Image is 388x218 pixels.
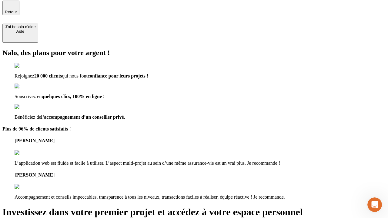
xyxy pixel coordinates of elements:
[15,104,41,110] img: checkmark
[15,172,386,178] h4: [PERSON_NAME]
[15,184,45,190] img: reviews stars
[15,114,41,120] span: Bénéficiez de
[15,84,41,89] img: checkmark
[15,73,34,78] span: Rejoignez
[2,1,19,15] button: Retour
[367,197,382,212] iframe: Intercom live chat
[5,25,36,29] div: J’ai besoin d'aide
[2,24,38,43] button: J’ai besoin d'aideAide
[41,114,125,120] span: l’accompagnement d’un conseiller privé.
[34,73,62,78] span: 20 000 clients
[2,126,386,132] h4: Plus de 96% de clients satisfaits !
[2,206,386,218] h1: Investissez dans votre premier projet et accédez à votre espace personnel
[15,138,386,144] h4: [PERSON_NAME]
[15,63,41,68] img: checkmark
[42,94,105,99] span: quelques clics, 100% en ligne !
[15,160,386,166] p: L’application web est fluide et facile à utiliser. L’aspect multi-projet au sein d’une même assur...
[15,94,42,99] span: Souscrivez en
[62,73,87,78] span: qui nous font
[5,29,36,34] div: Aide
[15,194,386,200] p: Accompagnement et conseils impeccables, transparence à tous les niveaux, transactions faciles à r...
[2,49,386,57] h2: Nalo, des plans pour votre argent !
[15,150,45,156] img: reviews stars
[88,73,148,78] span: confiance pour leurs projets !
[5,10,17,14] span: Retour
